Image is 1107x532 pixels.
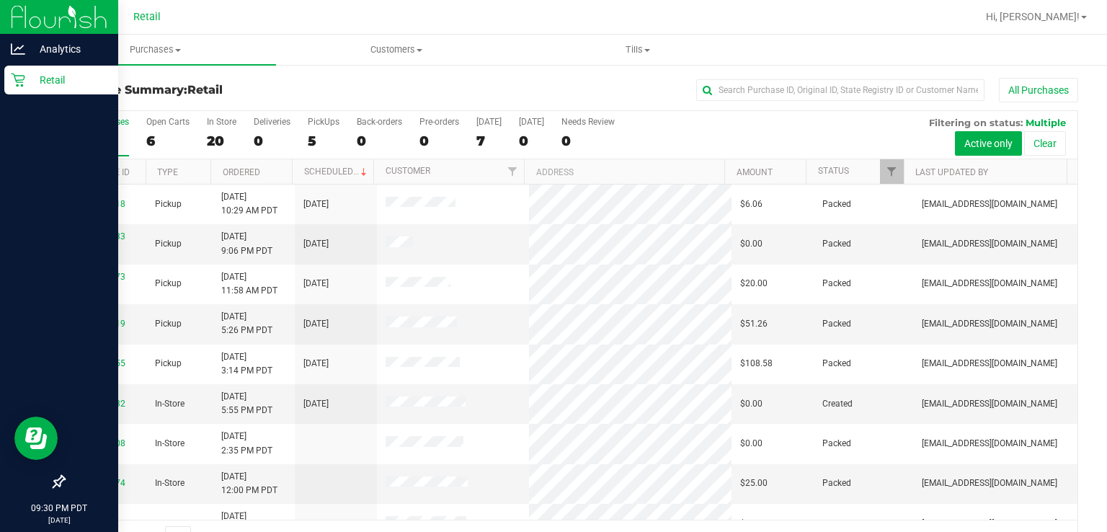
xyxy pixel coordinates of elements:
span: Packed [822,198,851,211]
span: [EMAIL_ADDRESS][DOMAIN_NAME] [922,517,1057,531]
span: [DATE] [303,277,329,291]
div: Pre-orders [419,117,459,127]
span: [EMAIL_ADDRESS][DOMAIN_NAME] [922,317,1057,331]
iframe: Resource center [14,417,58,460]
span: In-Store [155,437,184,451]
p: [DATE] [6,515,112,526]
span: Pickup [155,277,182,291]
span: In-Store [155,397,184,411]
span: Pickup [155,317,182,331]
a: Type [157,167,178,177]
span: $6.06 [740,198,763,211]
span: [DATE] [303,397,329,411]
span: $0.00 [740,237,763,251]
span: [EMAIL_ADDRESS][DOMAIN_NAME] [922,237,1057,251]
a: Customers [276,35,517,65]
div: 0 [254,133,290,149]
span: [DATE] 11:58 AM PDT [221,270,277,298]
span: $25.00 [740,476,768,490]
a: Tills [517,35,759,65]
div: 6 [146,133,190,149]
p: Analytics [25,40,112,58]
p: Retail [25,71,112,89]
span: $0.00 [740,437,763,451]
div: 0 [419,133,459,149]
div: PickUps [308,117,339,127]
span: [DATE] 9:06 PM PDT [221,230,272,257]
span: Packed [822,357,851,371]
span: Retail [187,83,223,97]
span: [DATE] [303,198,329,211]
a: Filter [500,159,524,184]
h3: Purchase Summary: [63,84,401,97]
button: Clear [1024,131,1066,156]
inline-svg: Analytics [11,42,25,56]
span: Packed [822,517,851,531]
a: Ordered [223,167,260,177]
div: 0 [519,133,544,149]
span: Packed [822,237,851,251]
div: Needs Review [561,117,615,127]
button: All Purchases [999,78,1078,102]
a: Filter [880,159,904,184]
span: Packed [822,317,851,331]
span: [DATE] [303,357,329,371]
span: [EMAIL_ADDRESS][DOMAIN_NAME] [922,198,1057,211]
span: Multiple [1026,117,1066,128]
div: Open Carts [146,117,190,127]
input: Search Purchase ID, Original ID, State Registry ID or Customer Name... [696,79,984,101]
span: [EMAIL_ADDRESS][DOMAIN_NAME] [922,357,1057,371]
a: Status [818,166,849,176]
span: $0.00 [740,517,763,531]
a: Amount [737,167,773,177]
span: $108.58 [740,357,773,371]
div: [DATE] [519,117,544,127]
a: Scheduled [304,167,370,177]
div: 0 [357,133,402,149]
span: [EMAIL_ADDRESS][DOMAIN_NAME] [922,437,1057,451]
a: Customer [386,166,430,176]
a: Purchases [35,35,276,65]
span: Packed [822,437,851,451]
div: [DATE] [476,117,502,127]
div: 20 [207,133,236,149]
div: 7 [476,133,502,149]
span: [DATE] 2:35 PM PDT [221,430,272,457]
span: Packed [822,476,851,490]
span: [DATE] 3:14 PM PDT [221,350,272,378]
span: [DATE] 5:55 PM PDT [221,390,272,417]
span: [EMAIL_ADDRESS][DOMAIN_NAME] [922,277,1057,291]
span: [DATE] 12:00 PM PDT [221,470,277,497]
span: Created [822,397,853,411]
span: [EMAIL_ADDRESS][DOMAIN_NAME] [922,397,1057,411]
div: 5 [308,133,339,149]
span: [EMAIL_ADDRESS][DOMAIN_NAME] [922,476,1057,490]
button: Active only [955,131,1022,156]
span: $51.26 [740,317,768,331]
span: $0.00 [740,397,763,411]
span: In-Store [155,476,184,490]
span: [DATE] [303,237,329,251]
span: In-Store [155,517,184,531]
span: [DATE] [303,317,329,331]
a: Last Updated By [915,167,988,177]
inline-svg: Retail [11,73,25,87]
div: Back-orders [357,117,402,127]
span: Customers [277,43,517,56]
span: Tills [518,43,758,56]
span: Pickup [155,237,182,251]
span: Packed [822,277,851,291]
div: In Store [207,117,236,127]
span: Filtering on status: [929,117,1023,128]
p: 09:30 PM PDT [6,502,112,515]
div: 0 [561,133,615,149]
span: [DATE] 5:26 PM PDT [221,310,272,337]
span: Pickup [155,198,182,211]
span: Purchases [35,43,276,56]
span: Pickup [155,357,182,371]
div: Deliveries [254,117,290,127]
span: Retail [133,11,161,23]
span: Hi, [PERSON_NAME]! [986,11,1080,22]
span: $20.00 [740,277,768,291]
th: Address [524,159,724,185]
